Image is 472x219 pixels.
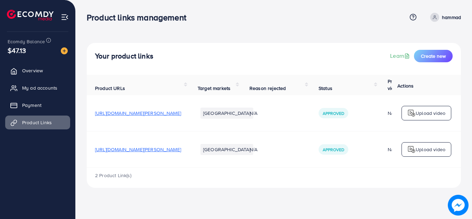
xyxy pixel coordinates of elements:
[390,52,411,60] a: Learn
[407,109,416,117] img: logo
[198,85,230,92] span: Target markets
[22,102,41,109] span: Payment
[200,108,253,119] li: [GEOGRAPHIC_DATA]
[5,64,70,77] a: Overview
[414,50,453,62] button: Create new
[95,146,181,153] span: [URL][DOMAIN_NAME][PERSON_NAME]
[323,147,344,153] span: Approved
[249,85,286,92] span: Reason rejected
[323,110,344,116] span: Approved
[319,85,332,92] span: Status
[416,145,445,154] p: Upload video
[249,110,257,117] span: N/A
[8,38,45,45] span: Ecomdy Balance
[95,85,125,92] span: Product URLs
[249,146,257,153] span: N/A
[87,12,192,22] h3: Product links management
[5,98,70,112] a: Payment
[421,53,446,60] span: Create new
[442,13,461,21] p: hammad
[22,119,52,126] span: Product Links
[22,84,57,91] span: My ad accounts
[22,67,43,74] span: Overview
[8,45,26,55] span: $47.13
[388,110,405,117] div: N/A
[397,82,414,89] span: Actions
[427,13,461,22] a: hammad
[448,195,469,216] img: image
[388,78,405,92] span: Product video
[5,81,70,95] a: My ad accounts
[416,109,445,117] p: Upload video
[7,10,54,20] img: logo
[61,13,69,21] img: menu
[5,116,70,129] a: Product Links
[388,146,405,153] div: N/A
[200,144,253,155] li: [GEOGRAPHIC_DATA]
[95,172,131,179] span: 2 Product Link(s)
[61,47,68,54] img: image
[407,145,416,154] img: logo
[95,52,153,61] h4: Your product links
[95,110,181,117] span: [URL][DOMAIN_NAME][PERSON_NAME]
